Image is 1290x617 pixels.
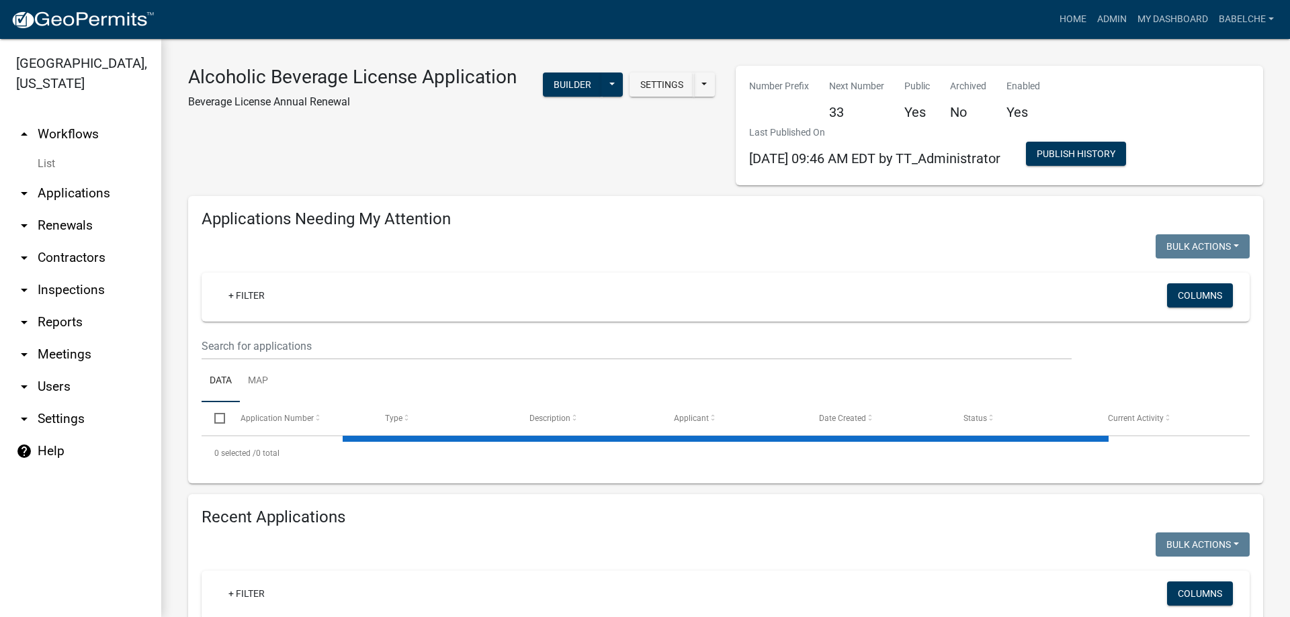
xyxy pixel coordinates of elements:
[1213,7,1279,32] a: babelche
[1156,234,1250,258] button: Bulk Actions
[202,360,240,403] a: Data
[16,346,32,363] i: arrow_drop_down
[806,402,950,434] datatable-header-cell: Date Created
[963,414,987,423] span: Status
[241,414,314,423] span: Application Number
[1132,7,1213,32] a: My Dashboard
[950,79,986,93] p: Archived
[16,443,32,459] i: help
[16,314,32,330] i: arrow_drop_down
[829,104,884,120] h5: 33
[16,250,32,266] i: arrow_drop_down
[1054,7,1092,32] a: Home
[543,73,602,97] button: Builder
[202,332,1072,360] input: Search for applications
[240,360,276,403] a: Map
[1006,79,1040,93] p: Enabled
[1156,532,1250,557] button: Bulk Actions
[16,411,32,427] i: arrow_drop_down
[951,402,1095,434] datatable-header-cell: Status
[749,150,1000,167] span: [DATE] 09:46 AM EDT by TT_Administrator
[218,283,275,307] a: + Filter
[16,126,32,142] i: arrow_drop_up
[218,581,275,606] a: + Filter
[188,94,517,110] p: Beverage License Annual Renewal
[1108,414,1164,423] span: Current Activity
[1006,104,1040,120] h5: Yes
[16,218,32,234] i: arrow_drop_down
[188,66,517,89] h3: Alcoholic Beverage License Application
[950,104,986,120] h5: No
[749,79,809,93] p: Number Prefix
[1167,283,1233,307] button: Columns
[1026,142,1126,166] button: Publish History
[202,508,1250,527] h4: Recent Applications
[16,282,32,298] i: arrow_drop_down
[904,79,930,93] p: Public
[1095,402,1240,434] datatable-header-cell: Current Activity
[214,448,256,458] span: 0 selected /
[1167,581,1233,606] button: Columns
[661,402,806,434] datatable-header-cell: Applicant
[372,402,517,434] datatable-header-cell: Type
[819,414,866,423] span: Date Created
[202,209,1250,229] h4: Applications Needing My Attention
[1092,7,1132,32] a: Admin
[517,402,661,434] datatable-header-cell: Description
[829,79,884,93] p: Next Number
[16,185,32,201] i: arrow_drop_down
[16,379,32,395] i: arrow_drop_down
[1026,150,1126,160] wm-modal-confirm: Workflow Publish History
[202,402,227,434] datatable-header-cell: Select
[904,104,930,120] h5: Yes
[227,402,372,434] datatable-header-cell: Application Number
[749,126,1000,140] p: Last Published On
[202,436,1250,470] div: 0 total
[630,73,694,97] button: Settings
[529,414,570,423] span: Description
[385,414,402,423] span: Type
[674,414,709,423] span: Applicant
